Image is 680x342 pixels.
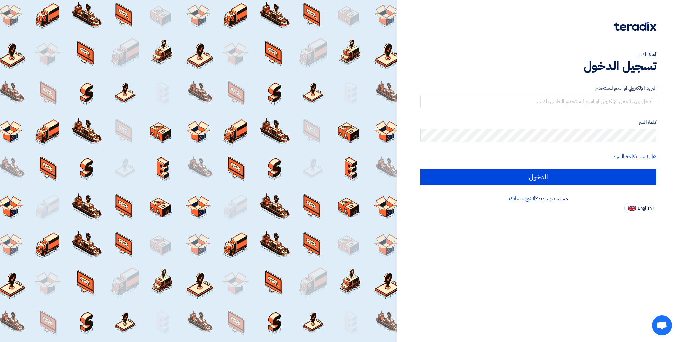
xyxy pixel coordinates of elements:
div: مستخدم جديد؟ [420,195,656,203]
a: هل نسيت كلمة السر؟ [614,153,656,161]
a: أنشئ حسابك [509,195,535,203]
label: البريد الإلكتروني او اسم المستخدم [420,84,656,92]
span: English [638,206,652,211]
input: أدخل بريد العمل الإلكتروني او اسم المستخدم الخاص بك ... [420,95,656,108]
img: en-US.png [628,206,636,211]
a: Open chat [652,315,672,335]
h1: تسجيل الدخول [420,59,656,73]
input: الدخول [420,169,656,185]
label: كلمة السر [420,119,656,126]
button: English [624,203,654,213]
img: Teradix logo [614,22,656,31]
div: أهلا بك ... [420,51,656,59]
